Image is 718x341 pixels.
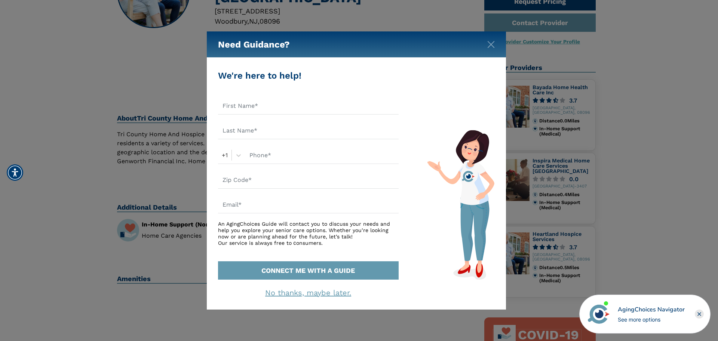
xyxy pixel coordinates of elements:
input: Email* [218,196,399,213]
input: Phone* [245,147,399,164]
input: Last Name* [218,122,399,139]
h5: Need Guidance? [218,31,290,58]
div: See more options [618,316,685,323]
div: AgingChoices Navigator [618,305,685,314]
button: Close [487,39,495,47]
input: First Name* [218,97,399,115]
img: avatar [586,301,611,327]
div: We're here to help! [218,69,399,82]
input: Zip Code* [218,171,399,189]
img: modal-close.svg [487,41,495,48]
div: Accessibility Menu [7,164,23,181]
a: No thanks, maybe later. [265,288,351,297]
div: Close [695,310,704,319]
button: CONNECT ME WITH A GUIDE [218,261,399,280]
img: match-guide-form.svg [427,130,494,280]
div: An AgingChoices Guide will contact you to discuss your needs and help you explore your senior car... [218,221,399,246]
